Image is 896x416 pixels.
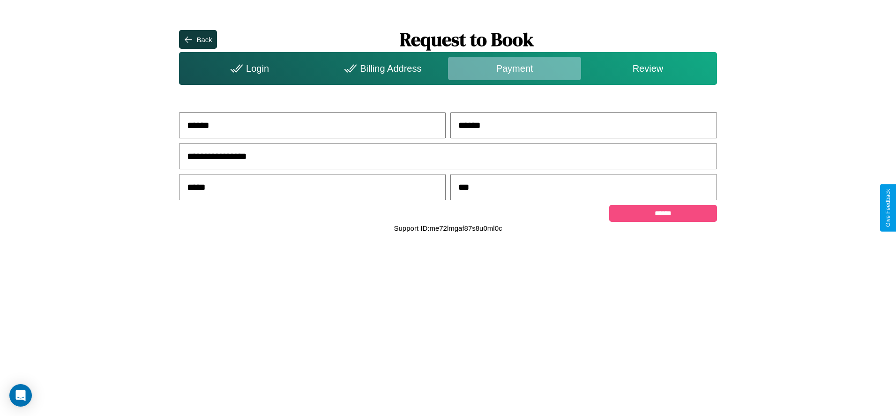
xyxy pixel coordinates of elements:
p: Support ID: me72lmgaf87s8u0ml0c [394,222,502,234]
div: Login [181,57,314,80]
div: Back [196,36,212,44]
div: Payment [448,57,581,80]
div: Review [581,57,714,80]
div: Open Intercom Messenger [9,384,32,407]
h1: Request to Book [217,27,717,52]
div: Give Feedback [885,189,891,227]
button: Back [179,30,217,49]
div: Billing Address [315,57,448,80]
